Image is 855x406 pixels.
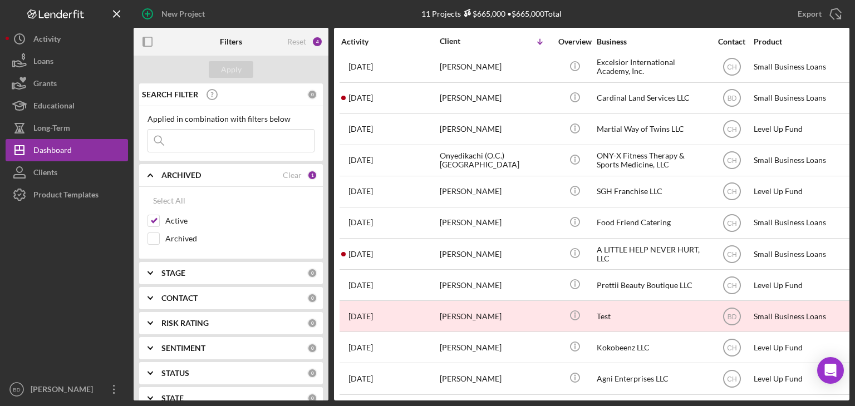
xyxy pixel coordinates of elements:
div: $665,000 [461,9,505,18]
b: STAGE [161,269,185,278]
div: Overview [554,37,596,46]
text: CH [727,281,736,289]
div: SGH Franchise LLC [597,177,708,206]
div: 4 [312,36,323,47]
time: 2025-09-26 02:53 [348,218,373,227]
time: 2025-09-10 04:36 [348,343,373,352]
a: Educational [6,95,128,117]
div: Martial Way of Twins LLC [597,115,708,144]
button: Product Templates [6,184,128,206]
div: [PERSON_NAME] [440,208,551,237]
time: 2025-09-16 12:26 [348,156,373,165]
div: Food Friend Catering [597,208,708,237]
text: CH [727,188,736,196]
div: Grants [33,72,57,97]
button: New Project [134,3,216,25]
div: 0 [307,343,317,353]
text: CH [727,250,736,258]
div: [PERSON_NAME] [28,378,100,403]
div: New Project [161,3,205,25]
div: Agni Enterprises LLC [597,364,708,393]
div: [PERSON_NAME] [440,270,551,300]
label: Archived [165,233,315,244]
b: CONTACT [161,294,198,303]
time: 2025-09-10 15:09 [348,93,373,102]
button: Long-Term [6,117,128,139]
b: SENTIMENT [161,344,205,353]
div: Long-Term [33,117,70,142]
time: 2025-08-26 12:54 [348,374,373,383]
div: 0 [307,293,317,303]
text: CH [727,63,736,71]
div: Loans [33,50,53,75]
div: [PERSON_NAME] [440,177,551,206]
div: Open Intercom Messenger [817,357,844,384]
div: [PERSON_NAME] [440,301,551,331]
text: BD [727,95,736,102]
button: BD[PERSON_NAME] [6,378,128,400]
time: 2025-08-17 19:50 [348,62,373,71]
text: CH [727,375,736,383]
div: [PERSON_NAME] [440,115,551,144]
text: BD [13,387,20,393]
time: 2025-08-06 20:25 [348,250,373,259]
b: Filters [220,37,242,46]
div: [PERSON_NAME] [440,364,551,393]
button: Export [787,3,849,25]
text: CH [727,219,736,227]
div: [PERSON_NAME] [440,239,551,269]
div: [PERSON_NAME] [440,52,551,82]
div: A LITTLE HELP NEVER HURT, LLC [597,239,708,269]
time: 2025-09-16 12:28 [348,281,373,290]
button: Activity [6,28,128,50]
time: 2025-08-27 15:15 [348,187,373,196]
div: [PERSON_NAME] [440,83,551,113]
div: Prettii Beauty Boutique LLC [597,270,708,300]
div: 0 [307,393,317,403]
button: Grants [6,72,128,95]
div: Contact [711,37,753,46]
text: BD [727,313,736,320]
text: CH [727,126,736,133]
div: Reset [287,37,306,46]
button: Dashboard [6,139,128,161]
div: Select All [153,190,185,212]
div: Educational [33,95,75,120]
div: Applied in combination with filters below [148,115,315,123]
div: 0 [307,90,317,100]
div: Client [440,37,495,46]
text: CH [727,157,736,165]
div: Clients [33,161,57,186]
b: SEARCH FILTER [142,90,198,99]
div: Cardinal Land Services LLC [597,83,708,113]
div: Business [597,37,708,46]
div: [PERSON_NAME] [440,333,551,362]
div: Excelsior International Academy, Inc. [597,52,708,82]
button: Apply [209,61,253,78]
div: Product Templates [33,184,99,209]
div: 1 [307,170,317,180]
b: STATE [161,394,184,403]
div: Kokobeenz LLC [597,333,708,362]
div: ONY-X Fitness Therapy & Sports Medicine, LLC [597,146,708,175]
div: Clear [283,171,302,180]
button: Select All [148,190,191,212]
div: Apply [221,61,242,78]
div: Activity [341,37,439,46]
label: Active [165,215,315,226]
button: Clients [6,161,128,184]
div: 11 Projects • $665,000 Total [421,9,562,18]
div: Dashboard [33,139,72,164]
b: RISK RATING [161,319,209,328]
div: 0 [307,268,317,278]
button: Loans [6,50,128,72]
div: 0 [307,368,317,378]
b: ARCHIVED [161,171,201,180]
